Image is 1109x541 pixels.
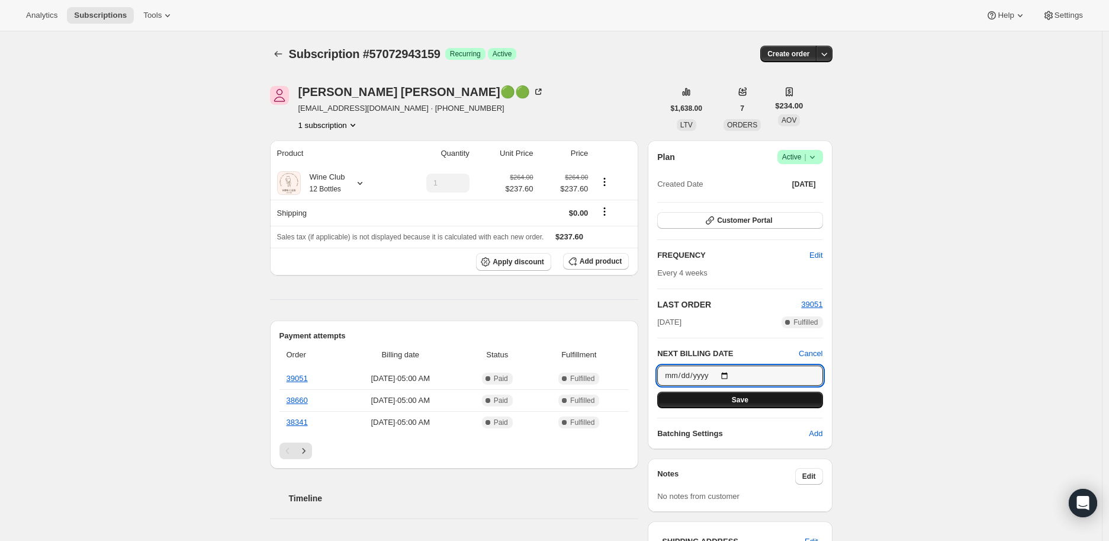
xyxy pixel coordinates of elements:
[570,418,594,427] span: Fulfilled
[760,46,817,62] button: Create order
[494,396,508,405] span: Paid
[494,374,508,383] span: Paid
[657,249,809,261] h2: FREQUENCY
[277,171,301,195] img: product img
[298,119,359,131] button: Product actions
[298,103,544,114] span: [EMAIL_ADDRESS][DOMAIN_NAME] · [PHONE_NUMBER]
[680,121,693,129] span: LTV
[563,253,629,270] button: Add product
[394,140,473,167] th: Quantity
[289,47,441,60] span: Subscription #57072943159
[450,49,481,59] span: Recurring
[74,11,127,20] span: Subscriptions
[782,151,818,163] span: Active
[801,300,822,309] a: 39051
[785,176,823,193] button: [DATE]
[792,180,816,189] span: [DATE]
[664,100,709,117] button: $1,638.00
[289,492,639,504] h2: Timeline
[342,373,458,385] span: [DATE] · 05:00 AM
[555,232,583,241] span: $237.60
[740,104,744,113] span: 7
[536,140,592,167] th: Price
[979,7,1033,24] button: Help
[657,392,822,408] button: Save
[580,257,622,266] span: Add product
[998,11,1014,20] span: Help
[298,86,544,98] div: [PERSON_NAME] [PERSON_NAME]🟢🟢
[727,121,757,129] span: ORDERS
[279,330,629,342] h2: Payment attempts
[767,49,809,59] span: Create order
[277,233,544,241] span: Sales tax (if applicable) is not displayed because it is calculated with each new order.
[657,268,708,277] span: Every 4 weeks
[287,374,308,383] a: 39051
[1069,489,1097,517] div: Open Intercom Messenger
[136,7,181,24] button: Tools
[342,395,458,406] span: [DATE] · 05:00 AM
[270,200,394,226] th: Shipping
[1036,7,1090,24] button: Settings
[793,318,818,327] span: Fulfilled
[342,417,458,428] span: [DATE] · 05:00 AM
[657,492,740,501] span: No notes from customer
[505,183,533,195] span: $237.60
[804,152,806,162] span: |
[801,299,822,310] button: 39051
[67,7,134,24] button: Subscriptions
[536,349,622,361] span: Fulfillment
[301,171,345,195] div: Wine Club
[732,395,748,405] span: Save
[19,7,65,24] button: Analytics
[795,468,823,485] button: Edit
[510,174,533,181] small: $264.00
[1055,11,1083,20] span: Settings
[799,348,822,360] button: Cancel
[493,257,544,267] span: Apply discount
[775,100,803,112] span: $234.00
[279,342,339,368] th: Order
[657,299,801,310] h2: LAST ORDER
[342,349,458,361] span: Billing date
[26,11,57,20] span: Analytics
[657,178,703,190] span: Created Date
[657,212,822,229] button: Customer Portal
[782,116,796,124] span: AOV
[287,396,308,405] a: 38660
[473,140,537,167] th: Unit Price
[595,205,614,218] button: Shipping actions
[657,316,682,328] span: [DATE]
[717,216,772,225] span: Customer Portal
[569,209,589,217] span: $0.00
[494,418,508,427] span: Paid
[476,253,551,271] button: Apply discount
[540,183,588,195] span: $237.60
[657,348,799,360] h2: NEXT BILLING DATE
[733,100,751,117] button: 7
[570,396,594,405] span: Fulfilled
[310,185,341,193] small: 12 Bottles
[809,428,822,440] span: Add
[143,11,162,20] span: Tools
[595,175,614,188] button: Product actions
[802,246,830,265] button: Edit
[279,443,629,459] nav: Pagination
[657,428,809,440] h6: Batching Settings
[671,104,702,113] span: $1,638.00
[295,443,312,459] button: Next
[809,249,822,261] span: Edit
[270,46,287,62] button: Subscriptions
[657,151,675,163] h2: Plan
[657,468,795,485] h3: Notes
[465,349,529,361] span: Status
[287,418,308,427] a: 38341
[802,424,830,443] button: Add
[570,374,594,383] span: Fulfilled
[270,140,394,167] th: Product
[270,86,289,105] span: John Snelgrove🟢🟢
[802,472,816,481] span: Edit
[565,174,588,181] small: $264.00
[493,49,512,59] span: Active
